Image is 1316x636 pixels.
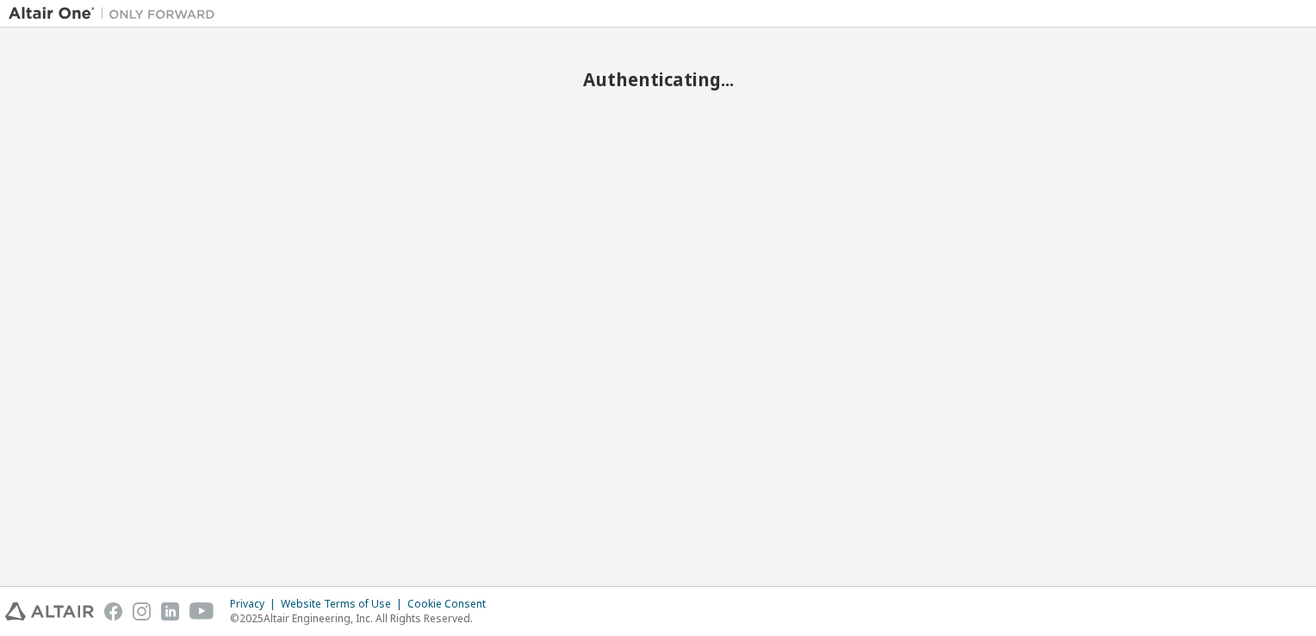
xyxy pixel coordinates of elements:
[161,602,179,620] img: linkedin.svg
[9,5,224,22] img: Altair One
[189,602,214,620] img: youtube.svg
[5,602,94,620] img: altair_logo.svg
[104,602,122,620] img: facebook.svg
[407,597,496,611] div: Cookie Consent
[133,602,151,620] img: instagram.svg
[281,597,407,611] div: Website Terms of Use
[230,597,281,611] div: Privacy
[230,611,496,626] p: © 2025 Altair Engineering, Inc. All Rights Reserved.
[9,68,1307,90] h2: Authenticating...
